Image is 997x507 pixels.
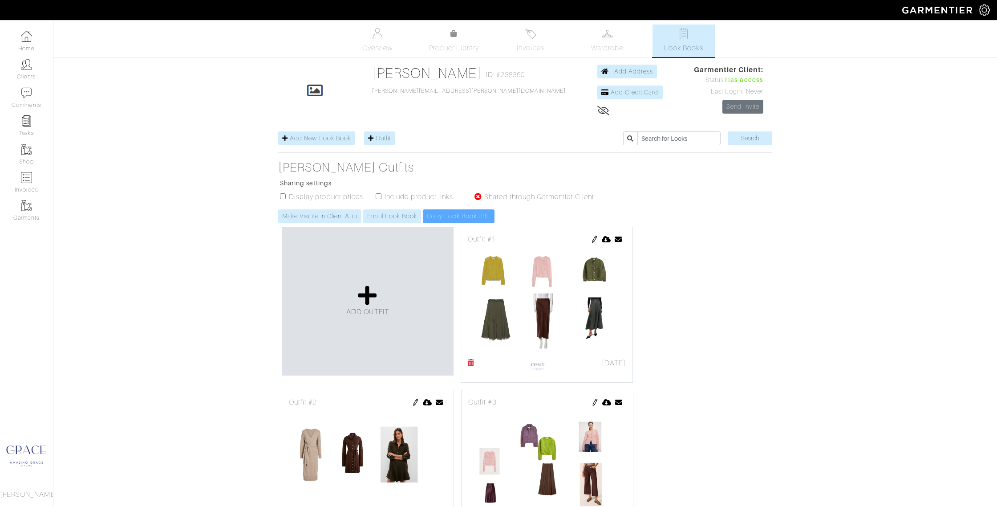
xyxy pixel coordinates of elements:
div: Outfit #1 [468,234,626,245]
a: Make Visible in Client App [278,209,361,223]
a: Overview [346,25,409,57]
a: [PERSON_NAME] Outfits [278,160,603,175]
img: garments-icon-b7da505a4dc4fd61783c78ac3ca0ef83fa9d6f193b1c9dc38574b1d14d53ca28.png [21,200,32,211]
span: Add Address [614,68,653,75]
img: todo-9ac3debb85659649dc8f770b8b6100bb5dab4b48dedcbae339e5042a72dfd3cc.svg [678,28,689,39]
a: [PERSON_NAME][EMAIL_ADDRESS][PERSON_NAME][DOMAIN_NAME] [372,88,566,94]
img: pen-cf24a1663064a2ec1b9c1bd2387e9de7a2fa800b781884d57f21acf72779bad2.png [592,399,599,406]
label: Display product prices [289,192,363,202]
img: basicinfo-40fd8af6dae0f16599ec9e87c0ef1c0a1fdea2edbe929e3d69a839185d80c458.svg [372,28,383,39]
span: ADD OUTFIT [346,308,389,316]
img: comment-icon-a0a6a9ef722e966f86d9cbdc48e553b5cf19dbc54f86b18d962a5391bc8f6eb6.png [21,87,32,98]
span: Wardrobe [591,43,623,53]
a: Add Credit Card [597,86,663,99]
span: Add Credit Card [611,89,659,96]
span: [DATE] [602,358,626,368]
a: Email Look Book [363,209,421,223]
input: Search for Looks [637,131,721,145]
div: Status: [694,75,763,85]
img: reminder-icon-8004d30b9f0a5d33ae49ab947aed9ed385cf756f9e5892f1edd6e32f2345188e.png [21,115,32,127]
img: garmentier-logo-header-white-b43fb05a5012e4ada735d5af1a66efaba907eab6374d6393d1fbf88cb4ef424d.png [898,2,979,18]
a: Look Books [653,25,715,57]
img: 1758571736.png [468,245,626,356]
span: Garmentier Client: [694,65,763,75]
a: [PERSON_NAME] [372,65,482,81]
img: garments-icon-b7da505a4dc4fd61783c78ac3ca0ef83fa9d6f193b1c9dc38574b1d14d53ca28.png [21,144,32,155]
label: Shared through Garmentier Client [484,192,594,202]
a: Wardrobe [576,25,638,57]
div: Outfit #3 [468,397,626,408]
a: Product Library [423,29,485,53]
img: wardrobe-487a4870c1b7c33e795ec22d11cfc2ed9d08956e64fb3008fe2437562e282088.svg [602,28,613,39]
p: Sharing settings [280,179,603,188]
span: ID: #238360 [486,70,525,80]
img: clients-icon-6bae9207a08558b7cb47a8932f037763ab4055f8c8b6bfacd5dc20c3e0201464.png [21,59,32,70]
input: Search [728,131,772,145]
a: ADD OUTFIT [346,285,389,317]
span: Has access [725,75,763,85]
a: Send Invite [722,100,763,114]
img: pen-cf24a1663064a2ec1b9c1bd2387e9de7a2fa800b781884d57f21acf72779bad2.png [591,236,598,243]
a: Add Address [597,65,657,78]
span: Product Library [429,43,479,53]
span: Overview [362,43,392,53]
div: Last Login: Never [694,87,763,97]
img: 1624803712083.png [529,358,547,376]
span: Add New Look Book [290,135,351,142]
span: Outfit [376,135,391,142]
img: pen-cf24a1663064a2ec1b9c1bd2387e9de7a2fa800b781884d57f21acf72779bad2.png [412,399,419,406]
a: Outfit [364,131,395,145]
img: orders-icon-0abe47150d42831381b5fb84f609e132dff9fe21cb692f30cb5eec754e2cba89.png [21,172,32,183]
a: Invoices [499,25,562,57]
div: Outfit #2 [289,397,447,408]
label: Include product links [385,192,453,202]
img: gear-icon-white-bd11855cb880d31180b6d7d6211b90ccbf57a29d726f0c71d8c61bd08dd39cc2.png [979,4,990,16]
img: orders-27d20c2124de7fd6de4e0e44c1d41de31381a507db9b33961299e4e07d508b8c.svg [525,28,536,39]
a: Add New Look Book [278,131,355,145]
span: Invoices [517,43,544,53]
span: Look Books [664,43,704,53]
img: dashboard-icon-dbcd8f5a0b271acd01030246c82b418ddd0df26cd7fceb0bd07c9910d44c42f6.png [21,31,32,42]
